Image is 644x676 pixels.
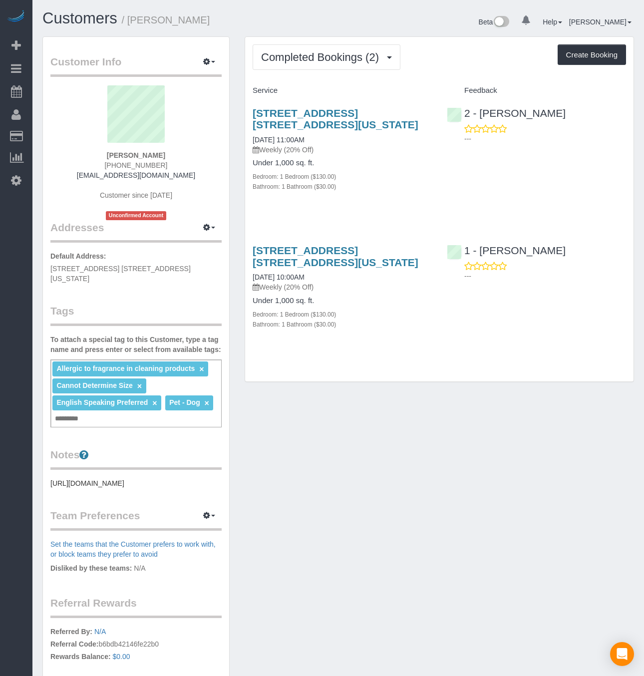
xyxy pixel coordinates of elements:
[56,398,148,406] span: English Speaking Preferred
[77,171,195,179] a: [EMAIL_ADDRESS][DOMAIN_NAME]
[253,86,432,95] h4: Service
[253,273,305,281] a: [DATE] 10:00AM
[56,364,195,372] span: Allergic to fragrance in cleaning products
[253,321,336,328] small: Bathroom: 1 Bathroom ($30.00)
[50,304,222,326] legend: Tags
[169,398,200,406] span: Pet - Dog
[50,639,98,649] label: Referral Code:
[42,9,117,27] a: Customers
[447,245,566,256] a: 1 - [PERSON_NAME]
[50,54,222,77] legend: Customer Info
[253,183,336,190] small: Bathroom: 1 Bathroom ($30.00)
[134,564,145,572] span: N/A
[50,447,222,470] legend: Notes
[569,18,632,26] a: [PERSON_NAME]
[137,382,142,390] a: ×
[205,399,209,407] a: ×
[199,365,204,373] a: ×
[253,159,432,167] h4: Under 1,000 sq. ft.
[253,44,400,70] button: Completed Bookings (2)
[104,161,167,169] span: [PHONE_NUMBER]
[253,297,432,305] h4: Under 1,000 sq. ft.
[50,251,106,261] label: Default Address:
[107,151,165,159] strong: [PERSON_NAME]
[122,14,210,25] small: / [PERSON_NAME]
[50,508,222,531] legend: Team Preferences
[610,642,634,666] div: Open Intercom Messenger
[50,563,132,573] label: Disliked by these teams:
[479,18,510,26] a: Beta
[50,596,222,618] legend: Referral Rewards
[261,51,384,63] span: Completed Bookings (2)
[50,540,216,558] a: Set the teams that the Customer prefers to work with, or block teams they prefer to avoid
[493,16,509,29] img: New interface
[6,10,26,24] img: Automaid Logo
[253,107,418,130] a: [STREET_ADDRESS] [STREET_ADDRESS][US_STATE]
[253,136,305,144] a: [DATE] 11:00AM
[100,191,172,199] span: Customer since [DATE]
[50,627,222,664] p: b6bdb42146fe22b0
[447,86,626,95] h4: Feedback
[464,134,626,144] p: ---
[50,652,111,662] label: Rewards Balance:
[253,173,336,180] small: Bedroom: 1 Bedroom ($130.00)
[447,107,566,119] a: 2 - [PERSON_NAME]
[106,211,167,220] span: Unconfirmed Account
[113,653,130,661] a: $0.00
[253,245,418,268] a: [STREET_ADDRESS] [STREET_ADDRESS][US_STATE]
[56,381,132,389] span: Cannot Determine Size
[558,44,626,65] button: Create Booking
[50,265,191,283] span: [STREET_ADDRESS] [STREET_ADDRESS][US_STATE]
[152,399,157,407] a: ×
[50,335,222,354] label: To attach a special tag to this Customer, type a tag name and press enter or select from availabl...
[50,627,92,637] label: Referred By:
[253,282,432,292] p: Weekly (20% Off)
[94,628,106,636] a: N/A
[253,145,432,155] p: Weekly (20% Off)
[464,271,626,281] p: ---
[50,478,222,488] pre: [URL][DOMAIN_NAME]
[543,18,562,26] a: Help
[253,311,336,318] small: Bedroom: 1 Bedroom ($130.00)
